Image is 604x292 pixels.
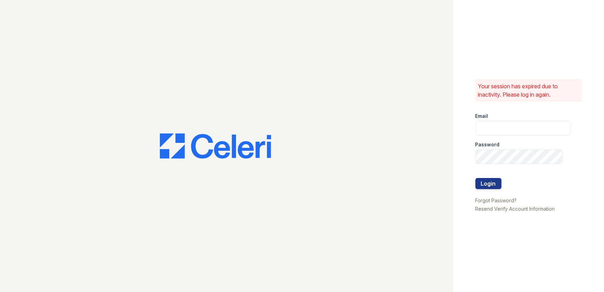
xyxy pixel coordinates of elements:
[475,197,517,203] a: Forgot Password?
[160,133,271,159] img: CE_Logo_Blue-a8612792a0a2168367f1c8372b55b34899dd931a85d93a1a3d3e32e68fde9ad4.png
[478,82,579,99] p: Your session has expired due to inactivity. Please log in again.
[475,206,555,212] a: Resend Verify Account Information
[475,141,500,148] label: Password
[475,178,501,189] button: Login
[475,113,488,120] label: Email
